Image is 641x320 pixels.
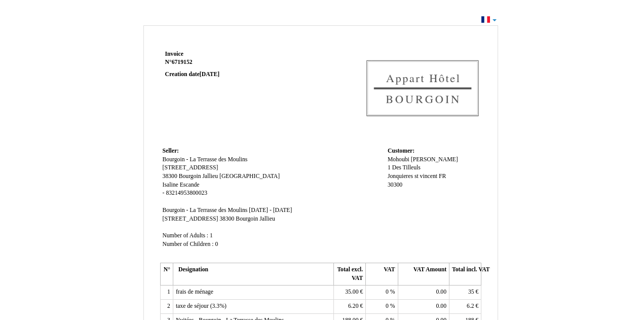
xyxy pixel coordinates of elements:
span: 35 [468,289,474,295]
span: 6719152 [172,59,193,65]
span: [STREET_ADDRESS] [163,216,218,222]
span: Isaline [163,182,178,188]
strong: Creation date [165,71,220,78]
th: VAT [366,263,398,286]
span: 0.00 [436,289,446,295]
span: 0 [386,303,389,309]
span: 6.2 [467,303,474,309]
span: Mohoubi [388,156,409,163]
span: frais de ménage [176,289,213,295]
span: 38300 [219,216,234,222]
span: Number of Adults : [163,232,209,239]
th: Total incl. VAT [449,263,481,286]
span: 1 [210,232,213,239]
span: [DATE] [200,71,219,78]
span: [PERSON_NAME] [411,156,458,163]
span: 83214953800023 [166,190,207,196]
img: logo [366,50,479,126]
span: - [163,190,165,196]
span: Escande [180,182,200,188]
th: N° [160,263,173,286]
span: 0 [215,241,218,247]
td: % [366,286,398,300]
td: € [333,300,365,314]
td: 1 [160,286,173,300]
span: [GEOGRAPHIC_DATA] [219,173,280,180]
th: VAT Amount [398,263,449,286]
th: Designation [173,263,333,286]
strong: N° [165,58,286,66]
span: 1 Des Tilleuls [388,164,421,171]
span: 0 [386,289,389,295]
span: Bourgoin - La Terrasse des Moulins [163,207,248,214]
span: 0.00 [436,303,446,309]
span: FR [439,173,446,180]
span: Bourgoin - La Terrasse des Moulins [163,156,248,163]
span: 6.20 [348,303,358,309]
span: Jonquieres st vincent [388,173,437,180]
td: % [366,300,398,314]
td: € [449,286,481,300]
span: 38300 [163,173,177,180]
th: Total excl. VAT [333,263,365,286]
span: Bourgoin Jallieu [179,173,218,180]
span: 35.00 [345,289,358,295]
span: Number of Children : [163,241,214,247]
span: Seller: [163,148,179,154]
td: 2 [160,300,173,314]
span: Bourgoin Jallieu [236,216,275,222]
td: € [449,300,481,314]
td: € [333,286,365,300]
span: Customer: [388,148,414,154]
span: taxe de séjour (3.3%) [176,303,227,309]
span: 30300 [388,182,402,188]
span: [STREET_ADDRESS] [163,164,218,171]
span: [DATE] - [DATE] [249,207,292,214]
span: Invoice [165,51,183,57]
